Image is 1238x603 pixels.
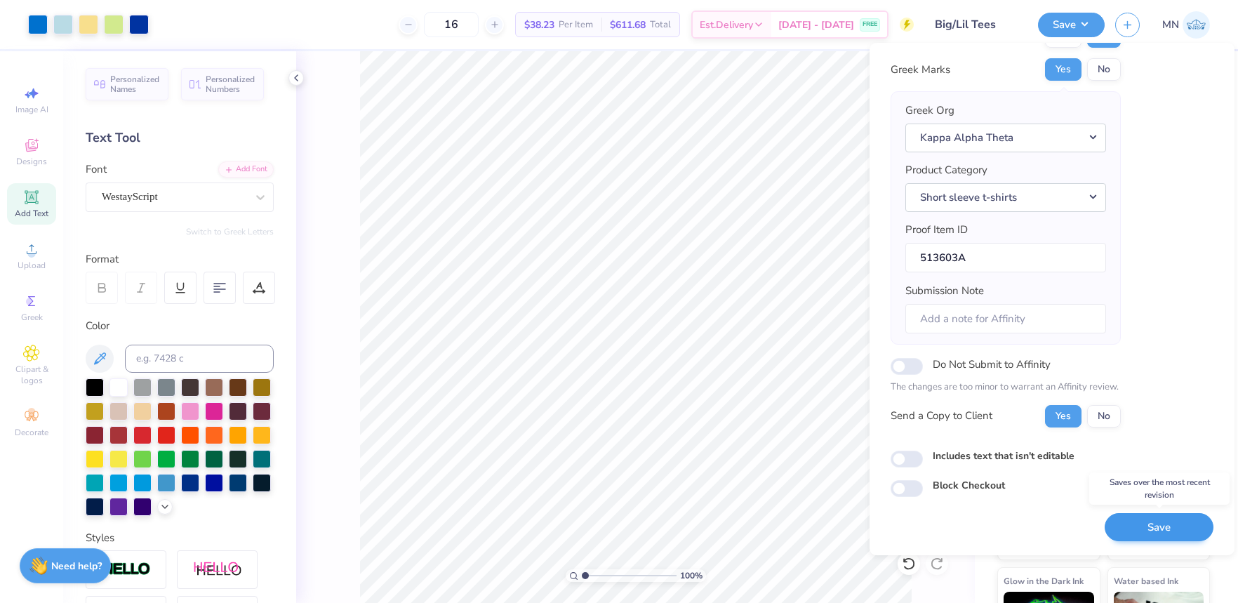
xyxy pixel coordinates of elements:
[700,18,753,32] span: Est. Delivery
[905,304,1106,334] input: Add a note for Affinity
[905,183,1106,212] button: Short sleeve t-shirts
[424,12,479,37] input: – –
[193,561,242,578] img: Shadow
[905,283,984,299] label: Submission Note
[863,20,877,29] span: FREE
[186,226,274,237] button: Switch to Greek Letters
[905,222,968,238] label: Proof Item ID
[778,18,854,32] span: [DATE] - [DATE]
[15,208,48,219] span: Add Text
[559,18,593,32] span: Per Item
[1087,58,1121,81] button: No
[86,128,274,147] div: Text Tool
[21,312,43,323] span: Greek
[1183,11,1210,39] img: Mark Navarro
[1045,58,1081,81] button: Yes
[905,162,987,178] label: Product Category
[610,18,646,32] span: $611.68
[86,530,274,546] div: Styles
[933,355,1051,373] label: Do Not Submit to Affinity
[524,18,554,32] span: $38.23
[1045,405,1081,428] button: Yes
[86,318,274,334] div: Color
[1105,513,1213,542] button: Save
[650,18,671,32] span: Total
[933,478,1005,493] label: Block Checkout
[891,408,992,424] div: Send a Copy to Client
[905,102,954,119] label: Greek Org
[905,124,1106,152] button: Kappa Alpha Theta
[125,345,274,373] input: e.g. 7428 c
[86,161,107,178] label: Font
[933,449,1074,463] label: Includes text that isn't editable
[891,380,1121,395] p: The changes are too minor to warrant an Affinity review.
[16,156,47,167] span: Designs
[218,161,274,178] div: Add Font
[1089,472,1230,505] div: Saves over the most recent revision
[110,74,160,94] span: Personalized Names
[206,74,255,94] span: Personalized Numbers
[86,251,275,267] div: Format
[1114,574,1178,588] span: Water based Ink
[1038,13,1105,37] button: Save
[680,569,703,582] span: 100 %
[15,104,48,115] span: Image AI
[15,427,48,438] span: Decorate
[51,559,102,573] strong: Need help?
[1004,574,1084,588] span: Glow in the Dark Ink
[1162,11,1210,39] a: MN
[891,62,950,78] div: Greek Marks
[7,364,56,386] span: Clipart & logos
[102,562,151,578] img: Stroke
[1162,17,1179,33] span: MN
[924,11,1027,39] input: Untitled Design
[1087,405,1121,428] button: No
[18,260,46,271] span: Upload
